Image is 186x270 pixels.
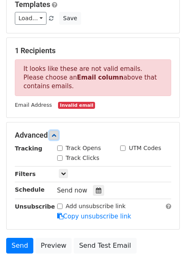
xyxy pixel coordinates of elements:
[66,202,126,211] label: Add unsubscribe link
[58,102,95,109] small: Invalid email
[15,46,171,55] h5: 1 Recipients
[145,230,186,270] iframe: Chat Widget
[15,186,44,193] strong: Schedule
[15,12,46,25] a: Load...
[15,102,52,108] small: Email Address
[66,154,100,162] label: Track Clicks
[57,213,131,220] a: Copy unsubscribe link
[15,59,171,96] p: It looks like these are not valid emails. Please choose an above that contains emails.
[57,187,88,194] span: Send now
[15,145,42,152] strong: Tracking
[77,74,123,81] strong: Email column
[6,238,33,254] a: Send
[129,144,161,153] label: UTM Codes
[59,12,81,25] button: Save
[15,203,55,210] strong: Unsubscribe
[74,238,136,254] a: Send Test Email
[15,131,171,140] h5: Advanced
[15,171,36,177] strong: Filters
[35,238,72,254] a: Preview
[66,144,101,153] label: Track Opens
